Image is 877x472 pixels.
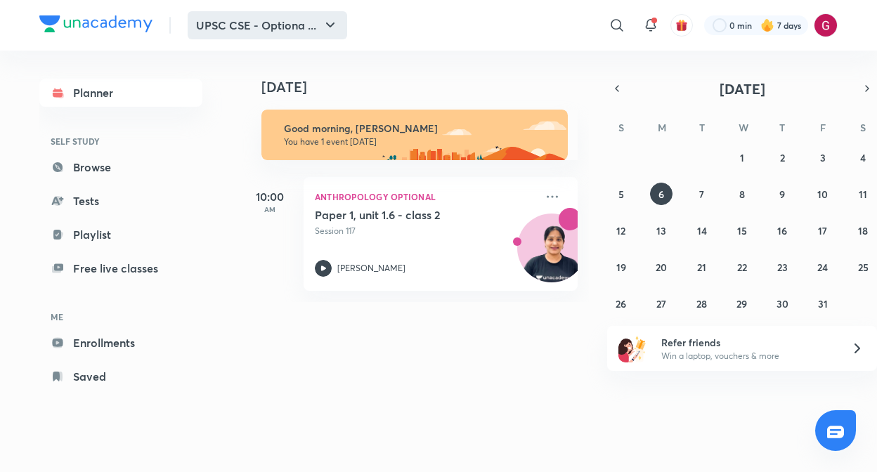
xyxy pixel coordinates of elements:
[731,219,753,242] button: October 15, 2025
[731,183,753,205] button: October 8, 2025
[315,188,535,205] p: Anthropology Optional
[315,225,535,237] p: Session 117
[780,151,785,164] abbr: October 2, 2025
[812,292,834,315] button: October 31, 2025
[39,254,202,282] a: Free live classes
[691,183,713,205] button: October 7, 2025
[771,256,793,278] button: October 23, 2025
[740,151,744,164] abbr: October 1, 2025
[739,121,748,134] abbr: Wednesday
[812,256,834,278] button: October 24, 2025
[852,183,874,205] button: October 11, 2025
[777,297,788,310] abbr: October 30, 2025
[777,261,788,274] abbr: October 23, 2025
[696,297,707,310] abbr: October 28, 2025
[39,305,202,329] h6: ME
[691,292,713,315] button: October 28, 2025
[699,121,705,134] abbr: Tuesday
[691,256,713,278] button: October 21, 2025
[817,188,828,201] abbr: October 10, 2025
[616,261,626,274] abbr: October 19, 2025
[737,261,747,274] abbr: October 22, 2025
[610,292,632,315] button: October 26, 2025
[39,362,202,391] a: Saved
[777,224,787,237] abbr: October 16, 2025
[656,261,667,274] abbr: October 20, 2025
[610,256,632,278] button: October 19, 2025
[650,219,673,242] button: October 13, 2025
[697,261,706,274] abbr: October 21, 2025
[779,188,785,201] abbr: October 9, 2025
[737,224,747,237] abbr: October 15, 2025
[731,292,753,315] button: October 29, 2025
[858,224,868,237] abbr: October 18, 2025
[818,297,828,310] abbr: October 31, 2025
[261,110,568,160] img: morning
[817,261,828,274] abbr: October 24, 2025
[658,188,664,201] abbr: October 6, 2025
[860,121,866,134] abbr: Saturday
[618,334,647,362] img: referral
[771,219,793,242] button: October 16, 2025
[731,256,753,278] button: October 22, 2025
[242,188,298,205] h5: 10:00
[261,79,592,96] h4: [DATE]
[610,183,632,205] button: October 5, 2025
[39,129,202,153] h6: SELF STUDY
[39,221,202,249] a: Playlist
[697,224,707,237] abbr: October 14, 2025
[39,79,202,107] a: Planner
[739,188,745,201] abbr: October 8, 2025
[860,151,866,164] abbr: October 4, 2025
[39,15,152,32] img: Company Logo
[771,292,793,315] button: October 30, 2025
[852,146,874,169] button: October 4, 2025
[518,221,585,289] img: Avatar
[736,297,747,310] abbr: October 29, 2025
[661,335,834,350] h6: Refer friends
[284,136,555,147] p: You have 1 event [DATE]
[812,146,834,169] button: October 3, 2025
[616,224,625,237] abbr: October 12, 2025
[859,188,867,201] abbr: October 11, 2025
[852,256,874,278] button: October 25, 2025
[627,79,857,98] button: [DATE]
[720,79,765,98] span: [DATE]
[661,350,834,362] p: Win a laptop, vouchers & more
[618,121,624,134] abbr: Sunday
[699,188,704,201] abbr: October 7, 2025
[771,183,793,205] button: October 9, 2025
[779,121,785,134] abbr: Thursday
[771,146,793,169] button: October 2, 2025
[650,292,673,315] button: October 27, 2025
[812,219,834,242] button: October 17, 2025
[852,219,874,242] button: October 18, 2025
[242,205,298,214] p: AM
[820,121,826,134] abbr: Friday
[818,224,827,237] abbr: October 17, 2025
[39,15,152,36] a: Company Logo
[675,19,688,32] img: avatar
[731,146,753,169] button: October 1, 2025
[812,183,834,205] button: October 10, 2025
[656,297,666,310] abbr: October 27, 2025
[610,219,632,242] button: October 12, 2025
[691,219,713,242] button: October 14, 2025
[656,224,666,237] abbr: October 13, 2025
[858,261,869,274] abbr: October 25, 2025
[337,262,405,275] p: [PERSON_NAME]
[650,256,673,278] button: October 20, 2025
[39,153,202,181] a: Browse
[814,13,838,37] img: Gargi Goswami
[284,122,555,135] h6: Good morning, [PERSON_NAME]
[658,121,666,134] abbr: Monday
[820,151,826,164] abbr: October 3, 2025
[670,14,693,37] button: avatar
[39,329,202,357] a: Enrollments
[616,297,626,310] abbr: October 26, 2025
[315,208,490,222] h5: Paper 1, unit 1.6 - class 2
[39,187,202,215] a: Tests
[650,183,673,205] button: October 6, 2025
[760,18,774,32] img: streak
[188,11,347,39] button: UPSC CSE - Optiona ...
